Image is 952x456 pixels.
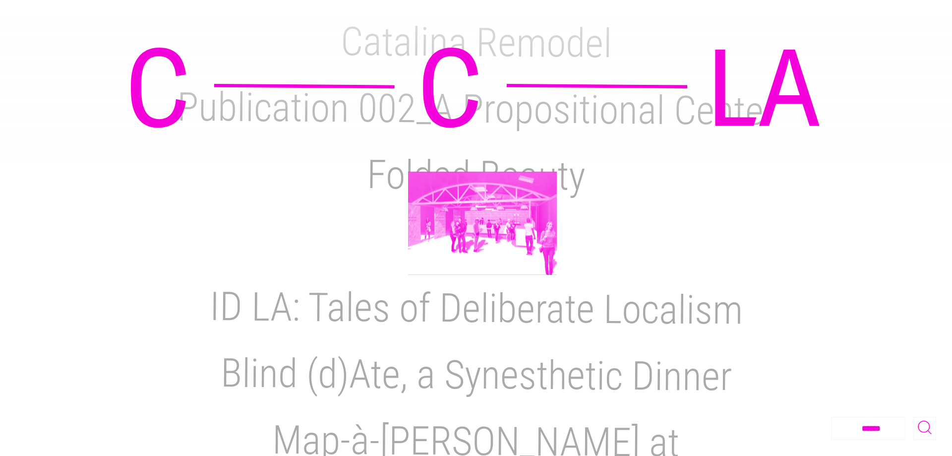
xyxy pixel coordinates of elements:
[177,83,775,134] a: Publication 002_A Propositional Center
[913,417,936,440] button: Toggle Search
[447,218,505,265] a: 4×4
[220,350,732,400] a: Blind (d)Ate, a Synesthetic Dinner
[340,18,612,67] a: Catalina Remodel
[367,151,586,199] a: Folded Beauty
[209,283,743,334] a: ID LA: Tales of Deliberate Localism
